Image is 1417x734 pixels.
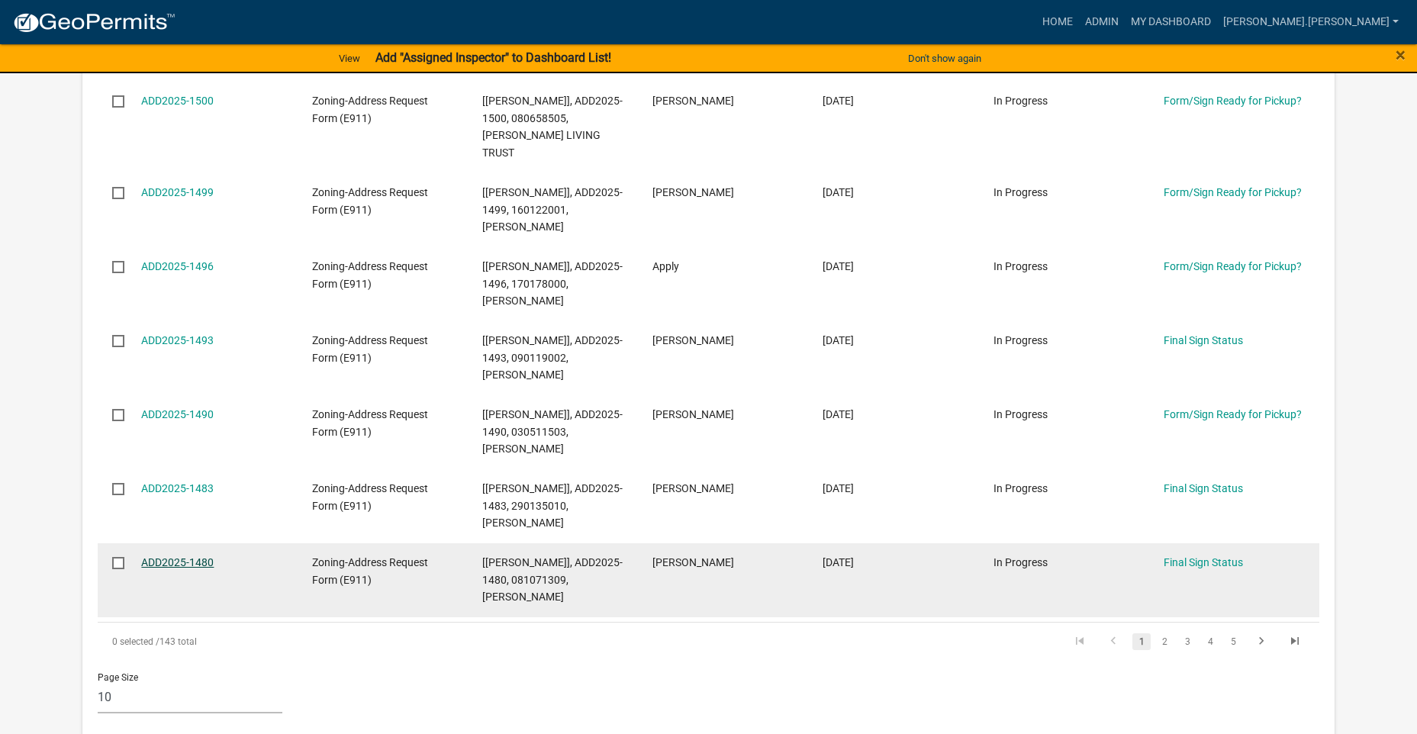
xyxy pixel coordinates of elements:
a: go to previous page [1099,633,1128,650]
span: [Nicole Bradbury], ADD2025-1483, 290135010, JUSTIN HILLUKKA [482,482,623,530]
a: Form/Sign Ready for Pickup? [1164,95,1302,107]
a: ADD2025-1493 [141,334,214,346]
button: Don't show again [902,46,987,71]
a: Home [1036,8,1079,37]
span: 06/23/2025 [823,556,854,568]
span: In Progress [994,408,1048,420]
span: Apply [652,260,679,272]
span: 0 selected / [112,636,159,647]
span: In Progress [994,95,1048,107]
a: Final Sign Status [1164,334,1243,346]
button: Close [1396,46,1406,64]
span: Michael Johnson [652,408,734,420]
span: [Nicole Bradbury], ADD2025-1490, 030511503, MICHAEL JOHNSON [482,408,623,456]
a: go to next page [1247,633,1276,650]
a: go to first page [1065,633,1094,650]
span: Megan McMonagle [652,334,734,346]
span: In Progress [994,334,1048,346]
span: In Progress [994,186,1048,198]
span: [Nicole Bradbury], ADD2025-1496, 170178000, BARRY K NELSON [482,260,623,307]
span: Zoning-Address Request Form (E911) [312,482,428,512]
a: ADD2025-1483 [141,482,214,494]
li: page 5 [1222,629,1245,655]
a: 1 [1132,633,1151,650]
span: Erin Wolff [652,186,734,198]
span: Zoning-Address Request Form (E911) [312,186,428,216]
a: ADD2025-1480 [141,556,214,568]
span: [Nicole Bradbury], ADD2025-1500, 080658505, JEAN M GLAWE LIVING TRUST [482,95,623,159]
span: 07/17/2025 [823,260,854,272]
li: page 3 [1176,629,1199,655]
a: 2 [1155,633,1174,650]
a: [PERSON_NAME].[PERSON_NAME] [1217,8,1405,37]
a: ADD2025-1500 [141,95,214,107]
span: × [1396,44,1406,66]
span: 07/10/2025 [823,408,854,420]
a: ADD2025-1496 [141,260,214,272]
span: In Progress [994,482,1048,494]
span: Taylor Hillukka [652,482,734,494]
a: Final Sign Status [1164,556,1243,568]
span: [Nicole Bradbury], ADD2025-1499, 160122001, RORY WOLFF [482,186,623,233]
span: Zoning-Address Request Form (E911) [312,408,428,438]
a: View [333,46,366,71]
span: [Nicole Bradbury], ADD2025-1480, 081071309, PAUL MENGE [482,556,623,604]
span: Paul Menge [652,556,734,568]
a: My Dashboard [1125,8,1217,37]
a: Form/Sign Ready for Pickup? [1164,408,1302,420]
span: 06/23/2025 [823,482,854,494]
div: 143 total [98,623,581,661]
a: 5 [1224,633,1242,650]
span: 07/28/2025 [823,186,854,198]
li: page 2 [1153,629,1176,655]
span: Zoning-Address Request Form (E911) [312,95,428,124]
span: Zoning-Address Request Form (E911) [312,260,428,290]
a: Form/Sign Ready for Pickup? [1164,186,1302,198]
strong: Add "Assigned Inspector" to Dashboard List! [375,50,611,65]
a: ADD2025-1499 [141,186,214,198]
span: 07/14/2025 [823,334,854,346]
a: 4 [1201,633,1219,650]
a: Final Sign Status [1164,482,1243,494]
span: [Nicole Bradbury], ADD2025-1493, 090119002, DANIEL MCMONAGLE [482,334,623,381]
span: Zoning-Address Request Form (E911) [312,334,428,364]
span: In Progress [994,556,1048,568]
a: ADD2025-1490 [141,408,214,420]
span: Brad Anderson [652,95,734,107]
li: page 1 [1130,629,1153,655]
a: Admin [1079,8,1125,37]
a: 3 [1178,633,1196,650]
li: page 4 [1199,629,1222,655]
span: Zoning-Address Request Form (E911) [312,556,428,586]
a: go to last page [1280,633,1309,650]
span: 07/29/2025 [823,95,854,107]
a: Form/Sign Ready for Pickup? [1164,260,1302,272]
span: In Progress [994,260,1048,272]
